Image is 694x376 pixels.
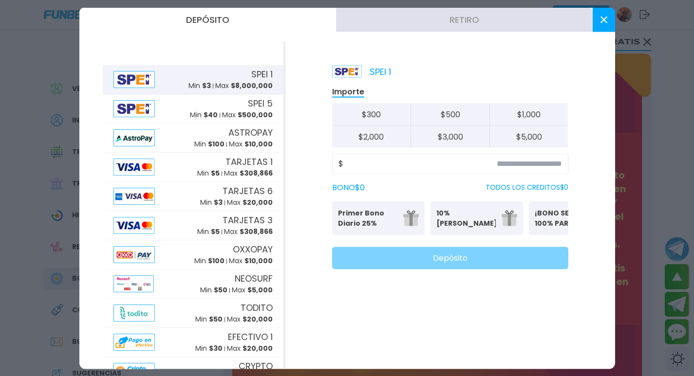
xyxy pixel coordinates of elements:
[200,285,227,295] p: Min
[431,201,523,235] button: 10% [PERSON_NAME]
[411,103,489,125] button: $500
[113,304,155,321] img: Alipay
[332,125,411,147] button: $2,000
[202,81,211,90] span: $ 3
[223,214,273,227] span: TARJETAS 3
[209,343,223,353] span: $ 30
[251,68,273,81] span: SPEI 1
[194,139,225,149] p: Min
[233,243,273,256] span: OXXOPAY
[535,208,594,228] p: ¡BONO SEMANAL 100% PARA DEPORTES!
[113,71,155,88] img: Alipay
[235,272,273,285] span: NEOSURF
[194,256,225,266] p: Min
[103,123,283,152] button: AlipayASTROPAYMin $100Max $10,000
[222,110,273,120] p: Max
[103,65,283,94] button: AlipaySPEI 1Min $3Max $8,000,000
[225,155,273,168] span: TARJETAS 1
[113,246,155,263] img: Alipay
[332,65,362,77] img: Platform Logo
[332,181,365,193] label: BONO $ 0
[209,314,223,324] span: $ 50
[332,65,391,78] p: SPEI 1
[224,227,273,237] p: Max
[103,152,283,181] button: AlipayTARJETAS 1Min $5Max $308,866
[229,256,273,266] p: Max
[332,247,568,269] button: Depósito
[338,208,397,228] p: Primer Bono Diario 25%
[243,314,273,324] span: $ 20,000
[244,139,273,149] span: $ 10,000
[244,256,273,266] span: $ 10,000
[113,333,155,350] img: Alipay
[113,158,154,175] img: Alipay
[332,86,364,97] p: Importe
[204,110,218,120] span: $ 40
[228,330,273,343] span: EFECTIVO 1
[215,81,273,91] p: Max
[243,197,273,207] span: $ 20,000
[248,97,273,110] span: SPEI 5
[489,103,568,125] button: $1,000
[195,343,223,354] p: Min
[227,314,273,324] p: Max
[113,129,155,146] img: Alipay
[103,240,283,269] button: AlipayOXXOPAYMin $100Max $10,000
[197,168,220,179] p: Min
[247,285,273,295] span: $ 5,000
[332,201,425,235] button: Primer Bono Diario 25%
[103,327,283,357] button: AlipayEFECTIVO 1Min $30Max $20,000
[238,110,273,120] span: $ 500,000
[232,285,273,295] p: Max
[332,103,411,125] button: $300
[403,210,419,226] img: gift
[103,269,283,298] button: AlipayNEOSURFMin $50Max $5,000
[103,211,283,240] button: AlipayTARJETAS 3Min $5Max $308,866
[214,285,227,295] span: $ 50
[79,7,336,32] button: Depósito
[489,125,568,147] button: $5,000
[200,197,223,208] p: Min
[113,100,155,117] img: Alipay
[239,359,273,373] span: CRYPTO
[224,168,273,179] p: Max
[113,275,154,292] img: Alipay
[336,7,593,32] button: Retiro
[229,139,273,149] p: Max
[103,94,283,123] button: AlipaySPEI 5Min $40Max $500,000
[211,227,220,236] span: $ 5
[208,139,225,149] span: $ 100
[240,168,273,178] span: $ 308,866
[231,81,273,90] span: $ 8,000,000
[502,210,517,226] img: gift
[211,168,220,178] span: $ 5
[188,81,211,91] p: Min
[223,184,273,197] span: TARJETAS 6
[243,343,273,353] span: $ 20,000
[190,110,218,120] p: Min
[227,343,273,354] p: Max
[103,298,283,327] button: AlipayTODITOMin $50Max $20,000
[529,201,621,235] button: ¡BONO SEMANAL 100% PARA DEPORTES!
[486,182,568,193] p: TODOS LOS CREDITOS $ 0
[214,197,223,207] span: $ 3
[208,256,225,266] span: $ 100
[113,216,154,233] img: Alipay
[227,197,273,208] p: Max
[103,181,283,211] button: AlipayTARJETAS 6Min $3Max $20,000
[411,125,489,147] button: $3,000
[240,227,273,236] span: $ 308,866
[228,126,273,139] span: ASTROPAY
[338,158,343,169] span: $
[197,227,220,237] p: Min
[195,314,223,324] p: Min
[113,187,155,204] img: Alipay
[436,208,496,228] p: 10% [PERSON_NAME]
[241,301,273,314] span: TODITO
